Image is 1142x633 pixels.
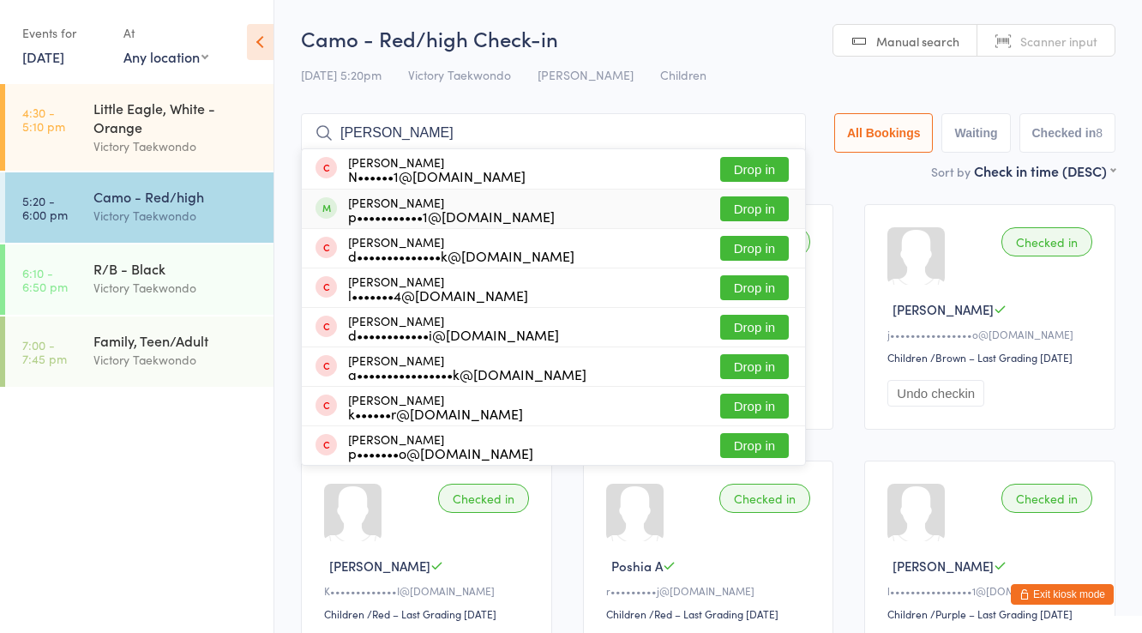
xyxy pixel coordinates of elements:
[930,606,1073,621] span: / Purple – Last Grading [DATE]
[930,350,1073,365] span: / Brown – Last Grading [DATE]
[301,113,806,153] input: Search
[408,66,511,83] span: Victory Taekwondo
[22,19,106,47] div: Events for
[720,236,789,261] button: Drop in
[348,209,555,223] div: p•••••••••••1@[DOMAIN_NAME]
[348,328,559,341] div: d••••••••••••i@[DOMAIN_NAME]
[301,66,382,83] span: [DATE] 5:20pm
[348,196,555,223] div: [PERSON_NAME]
[22,47,64,66] a: [DATE]
[5,316,273,387] a: 7:00 -7:45 pmFamily, Teen/AdultVictory Taekwondo
[123,19,208,47] div: At
[887,606,928,621] div: Children
[93,259,259,278] div: R/B - Black
[324,606,364,621] div: Children
[720,354,789,379] button: Drop in
[348,155,526,183] div: [PERSON_NAME]
[1020,33,1097,50] span: Scanner input
[719,484,810,513] div: Checked in
[720,315,789,340] button: Drop in
[720,394,789,419] button: Drop in
[348,235,574,262] div: [PERSON_NAME]
[1011,584,1114,605] button: Exit kiosk mode
[660,66,706,83] span: Children
[720,433,789,458] button: Drop in
[93,350,259,370] div: Victory Taekwondo
[941,113,1010,153] button: Waiting
[606,606,646,621] div: Children
[348,314,559,341] div: [PERSON_NAME]
[93,187,259,206] div: Camo - Red/high
[93,278,259,298] div: Victory Taekwondo
[22,338,67,365] time: 7:00 - 7:45 pm
[348,353,586,381] div: [PERSON_NAME]
[720,196,789,221] button: Drop in
[887,380,984,407] button: Undo checkin
[348,393,523,420] div: [PERSON_NAME]
[649,606,778,621] span: / Red – Last Grading [DATE]
[348,288,528,302] div: l•••••••4@[DOMAIN_NAME]
[93,99,259,136] div: Little Eagle, White - Orange
[1019,113,1116,153] button: Checked in8
[123,47,208,66] div: Any location
[720,157,789,182] button: Drop in
[348,432,533,460] div: [PERSON_NAME]
[22,194,68,221] time: 5:20 - 6:00 pm
[1001,227,1092,256] div: Checked in
[893,300,994,318] span: [PERSON_NAME]
[606,583,816,598] div: r•••••••••j@[DOMAIN_NAME]
[329,557,430,575] span: [PERSON_NAME]
[93,136,259,156] div: Victory Taekwondo
[348,407,523,420] div: k••••••r@[DOMAIN_NAME]
[538,66,634,83] span: [PERSON_NAME]
[22,266,68,293] time: 6:10 - 6:50 pm
[834,113,934,153] button: All Bookings
[438,484,529,513] div: Checked in
[1001,484,1092,513] div: Checked in
[887,583,1097,598] div: l••••••••••••••••1@[DOMAIN_NAME]
[1096,126,1103,140] div: 8
[348,169,526,183] div: N••••••1@[DOMAIN_NAME]
[5,244,273,315] a: 6:10 -6:50 pmR/B - BlackVictory Taekwondo
[887,327,1097,341] div: j••••••••••••••••o@[DOMAIN_NAME]
[348,367,586,381] div: a••••••••••••••••k@[DOMAIN_NAME]
[611,557,663,575] span: Poshia A
[22,105,65,133] time: 4:30 - 5:10 pm
[348,274,528,302] div: [PERSON_NAME]
[887,350,928,365] div: Children
[93,206,259,226] div: Victory Taekwondo
[5,84,273,171] a: 4:30 -5:10 pmLittle Eagle, White - OrangeVictory Taekwondo
[324,583,534,598] div: K•••••••••••••I@[DOMAIN_NAME]
[974,161,1115,180] div: Check in time (DESC)
[720,275,789,300] button: Drop in
[348,249,574,262] div: d••••••••••••••k@[DOMAIN_NAME]
[5,172,273,243] a: 5:20 -6:00 pmCamo - Red/highVictory Taekwondo
[93,331,259,350] div: Family, Teen/Adult
[893,557,994,575] span: [PERSON_NAME]
[876,33,959,50] span: Manual search
[301,24,1115,52] h2: Camo - Red/high Check-in
[348,446,533,460] div: p•••••••o@[DOMAIN_NAME]
[931,163,971,180] label: Sort by
[367,606,496,621] span: / Red – Last Grading [DATE]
